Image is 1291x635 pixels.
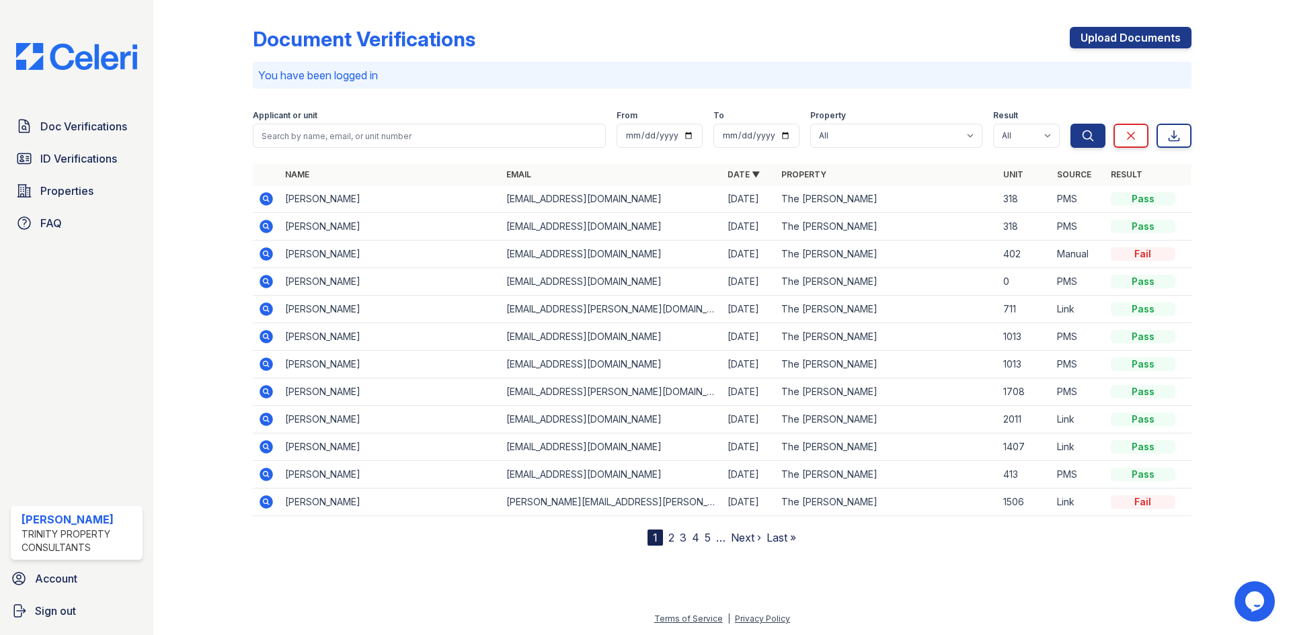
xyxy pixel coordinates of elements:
td: [DATE] [722,461,776,489]
td: [PERSON_NAME] [280,433,501,461]
div: Pass [1111,275,1175,288]
div: Pass [1111,192,1175,206]
a: Properties [11,177,143,204]
td: Manual [1052,241,1105,268]
a: 2 [668,531,674,544]
a: ID Verifications [11,145,143,172]
span: Properties [40,183,93,199]
td: [PERSON_NAME] [280,323,501,351]
td: 318 [998,185,1052,213]
td: The [PERSON_NAME] [776,213,997,241]
td: [DATE] [722,185,776,213]
td: [EMAIL_ADDRESS][DOMAIN_NAME] [501,185,722,213]
a: FAQ [11,210,143,237]
span: ID Verifications [40,151,117,167]
td: [PERSON_NAME] [280,213,501,241]
td: 413 [998,461,1052,489]
button: Sign out [5,597,148,624]
td: [DATE] [722,213,776,241]
div: Pass [1111,385,1175,398]
td: [DATE] [722,296,776,323]
td: The [PERSON_NAME] [776,406,997,433]
td: [DATE] [722,489,776,516]
div: | [728,613,730,624]
a: Privacy Policy [735,613,790,624]
td: [DATE] [722,323,776,351]
input: Search by name, email, or unit number [253,124,606,148]
label: Result [993,110,1018,121]
td: [PERSON_NAME] [280,489,501,516]
td: [EMAIL_ADDRESS][DOMAIN_NAME] [501,461,722,489]
a: Result [1111,169,1142,179]
a: Terms of Service [654,613,723,624]
a: Email [506,169,531,179]
a: Next › [731,531,761,544]
td: 1506 [998,489,1052,516]
p: You have been logged in [258,67,1186,83]
div: Pass [1111,220,1175,233]
td: [EMAIL_ADDRESS][DOMAIN_NAME] [501,268,722,296]
label: Property [810,110,846,121]
td: 1013 [998,351,1052,378]
td: PMS [1052,323,1105,351]
div: 1 [648,530,663,546]
td: PMS [1052,268,1105,296]
td: [PERSON_NAME] [280,241,501,268]
a: 5 [705,531,711,544]
td: 2011 [998,406,1052,433]
span: Doc Verifications [40,118,127,134]
td: [EMAIL_ADDRESS][DOMAIN_NAME] [501,351,722,378]
td: [PERSON_NAME] [280,378,501,406]
a: Account [5,565,148,592]
div: [PERSON_NAME] [22,511,137,527]
td: The [PERSON_NAME] [776,185,997,213]
div: Pass [1111,440,1175,454]
td: [PERSON_NAME] [280,296,501,323]
a: Upload Documents [1070,27,1191,48]
td: [DATE] [722,268,776,296]
img: CE_Logo_Blue-a8612792a0a2168367f1c8372b55b34899dd931a85d93a1a3d3e32e68fde9ad4.png [5,43,148,70]
a: Unit [1003,169,1023,179]
td: [EMAIL_ADDRESS][PERSON_NAME][DOMAIN_NAME] [501,296,722,323]
td: 1013 [998,323,1052,351]
td: 0 [998,268,1052,296]
td: [PERSON_NAME] [280,185,501,213]
td: [DATE] [722,378,776,406]
td: The [PERSON_NAME] [776,489,997,516]
td: The [PERSON_NAME] [776,461,997,489]
td: [PERSON_NAME] [280,461,501,489]
label: To [713,110,724,121]
td: [PERSON_NAME] [280,268,501,296]
td: 1708 [998,378,1052,406]
td: PMS [1052,461,1105,489]
td: The [PERSON_NAME] [776,433,997,461]
a: Date ▼ [728,169,760,179]
a: Doc Verifications [11,113,143,140]
td: 402 [998,241,1052,268]
label: Applicant or unit [253,110,317,121]
td: [PERSON_NAME][EMAIL_ADDRESS][PERSON_NAME][DOMAIN_NAME] [501,489,722,516]
td: Link [1052,433,1105,461]
td: 318 [998,213,1052,241]
td: Link [1052,489,1105,516]
td: PMS [1052,185,1105,213]
td: The [PERSON_NAME] [776,296,997,323]
td: The [PERSON_NAME] [776,241,997,268]
td: [DATE] [722,406,776,433]
td: The [PERSON_NAME] [776,323,997,351]
span: Account [35,570,77,587]
div: Pass [1111,413,1175,426]
a: Source [1057,169,1091,179]
div: Pass [1111,302,1175,316]
td: Link [1052,406,1105,433]
a: 3 [680,531,687,544]
td: [DATE] [722,433,776,461]
div: Fail [1111,247,1175,261]
td: [EMAIL_ADDRESS][DOMAIN_NAME] [501,323,722,351]
div: Fail [1111,495,1175,509]
td: [EMAIL_ADDRESS][PERSON_NAME][DOMAIN_NAME] [501,378,722,406]
a: Property [781,169,826,179]
span: Sign out [35,603,76,619]
a: Last » [767,531,796,544]
td: PMS [1052,213,1105,241]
